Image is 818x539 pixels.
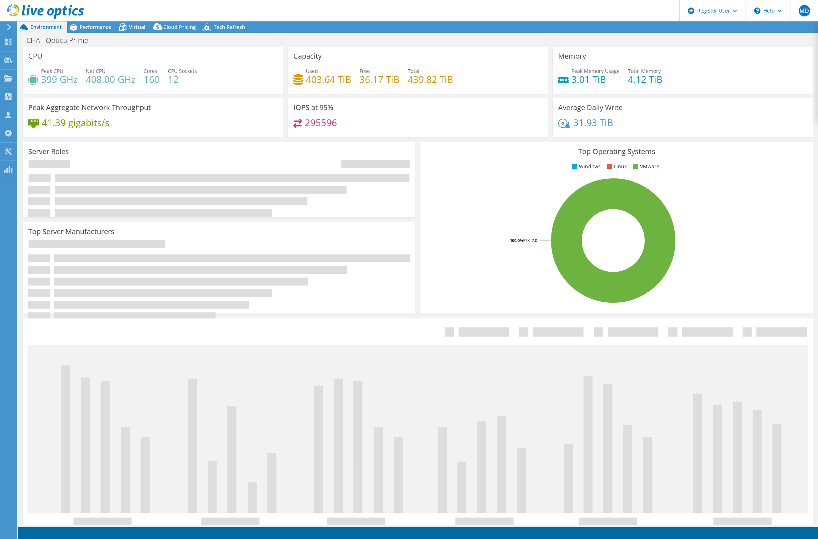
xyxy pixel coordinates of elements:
span: Cloud Pricing [163,24,196,30]
span: Total [408,68,420,74]
li: VMware [631,163,659,170]
li: Linux [605,163,627,170]
span: Used [306,68,318,74]
h4: 408.00 GHz [86,75,135,83]
h4: 4.12 TiB [628,75,663,83]
tspan: ESXi 7.0 [523,238,537,243]
h3: Server Roles [28,148,69,155]
h3: Peak Aggregate Network Throughput [28,104,151,112]
span: Virtual [129,24,145,30]
h3: Memory [558,52,586,60]
h4: 403.64 TiB [306,75,351,83]
h4: 36.17 TiB [360,75,400,83]
tspan: 100.0% [510,238,523,243]
h3: Average Daily Write [558,104,623,112]
h4: 295596 [305,119,337,127]
span: Performance [80,24,111,30]
h4: 31.93 TiB [573,119,613,127]
h4: 12 [168,75,197,83]
svg: \n [754,8,760,14]
span: MD [799,5,810,16]
span: CPU Sockets [168,68,197,74]
h4: 3.01 TiB [571,75,620,83]
h1: CHA - OpticalPrime [23,36,99,44]
h3: Capacity [293,52,322,60]
span: Total Memory [628,68,661,74]
span: Tech Refresh [214,24,245,30]
h4: 439.82 TiB [408,75,453,83]
span: Peak Memory Usage [571,68,620,74]
h4: 160 [144,75,160,83]
li: Windows [570,163,601,170]
span: Free [360,68,370,74]
h3: CPU [28,52,43,60]
span: Net CPU [86,68,105,74]
span: Environment [30,24,62,30]
span: Cores [144,68,157,74]
h3: Top Operating Systems [426,148,807,155]
h4: 41.39 gigabits/s [42,119,109,127]
h4: 399 GHz [41,75,78,83]
h3: IOPS at 95% [293,104,333,112]
h3: Top Server Manufacturers [28,228,114,236]
span: Peak CPU [41,68,63,74]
